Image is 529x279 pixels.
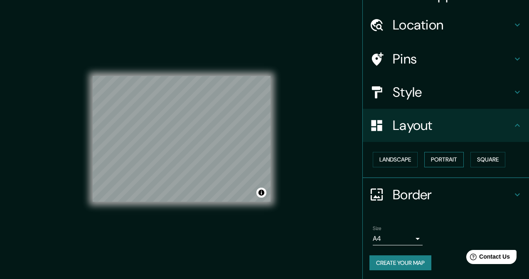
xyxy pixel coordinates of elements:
h4: Style [393,84,512,100]
div: A4 [373,232,423,245]
button: Toggle attribution [256,188,266,198]
div: Border [363,178,529,211]
h4: Layout [393,117,512,134]
div: Layout [363,109,529,142]
h4: Pins [393,51,512,67]
iframe: Help widget launcher [455,247,520,270]
div: Style [363,76,529,109]
div: Pins [363,42,529,76]
h4: Location [393,17,512,33]
button: Square [470,152,505,167]
label: Size [373,225,381,232]
button: Create your map [369,255,431,271]
button: Landscape [373,152,418,167]
div: Location [363,8,529,42]
button: Portrait [424,152,464,167]
h4: Border [393,186,512,203]
canvas: Map [93,76,271,202]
